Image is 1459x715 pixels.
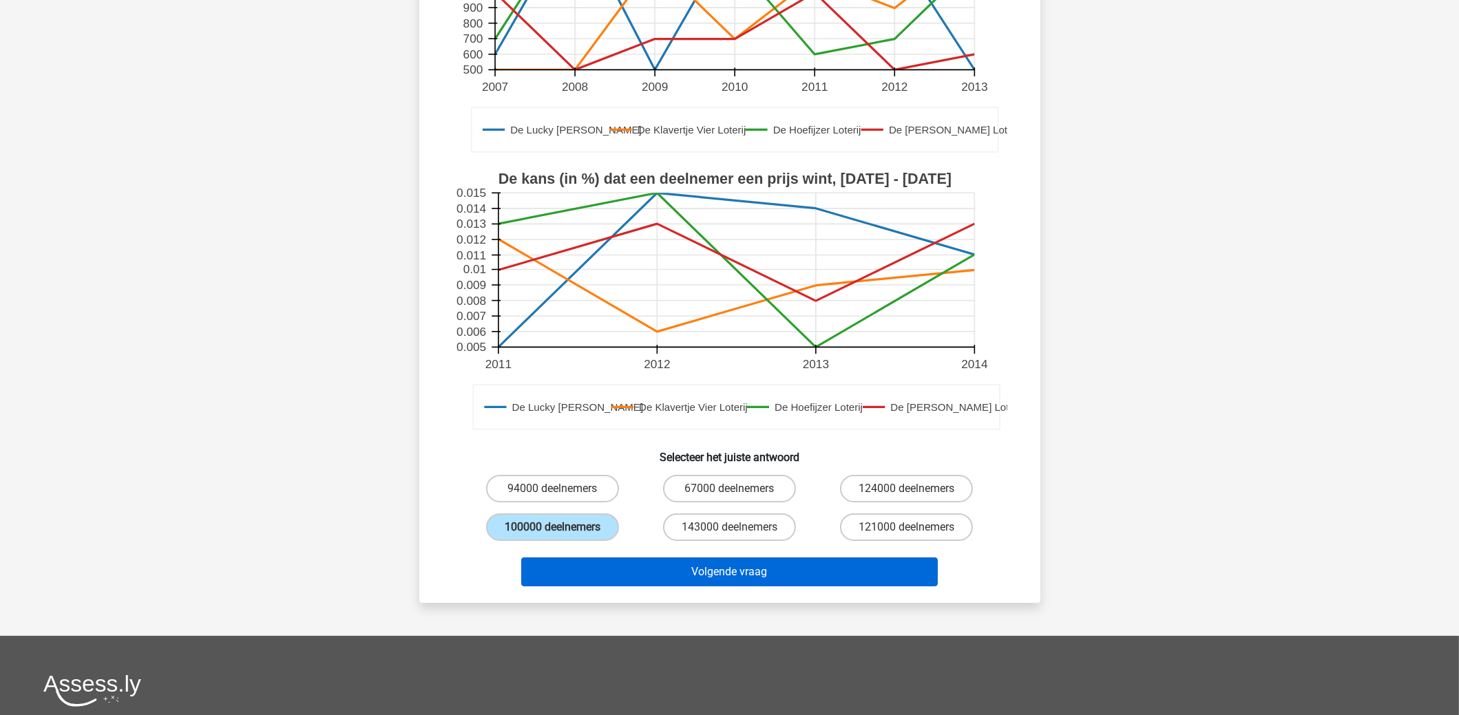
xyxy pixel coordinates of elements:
text: 2012 [644,357,670,371]
text: 0.014 [456,202,486,215]
text: De Lucky [PERSON_NAME] [510,124,641,136]
text: 800 [463,17,483,30]
text: 2009 [642,80,668,94]
text: 500 [463,63,483,77]
button: Volgende vraag [521,557,938,586]
text: 0.013 [456,217,486,231]
text: De Lucky [PERSON_NAME] [512,401,642,413]
label: 121000 deelnemers [840,513,973,541]
text: 0.009 [456,278,486,292]
text: 700 [463,32,483,45]
text: 900 [463,1,483,14]
h6: Selecteer het juiste antwoord [441,440,1018,464]
text: De Hoefijzer Loterij [775,401,863,413]
label: 143000 deelnemers [663,513,796,541]
text: 0.01 [463,263,485,277]
text: 0.007 [456,309,486,323]
text: 2011 [801,80,828,94]
text: 2012 [881,80,907,94]
text: 2013 [802,357,828,371]
label: 124000 deelnemers [840,475,973,502]
text: 0.005 [456,341,486,354]
text: De Hoefijzer Loterij [773,124,861,136]
text: 600 [463,47,483,61]
text: 2014 [961,357,988,371]
text: 2011 [485,357,511,371]
label: 67000 deelnemers [663,475,796,502]
text: 0.008 [456,294,486,308]
text: 2010 [722,80,748,94]
text: 0.015 [456,186,486,200]
text: De kans (in %) dat een deelnemer een prijs wint, [DATE] - [DATE] [498,171,951,187]
text: De Klavertje Vier Loterij [637,124,746,136]
text: De [PERSON_NAME] Loterij [889,124,1021,136]
label: 94000 deelnemers [486,475,619,502]
text: 2013 [961,80,987,94]
label: 100000 deelnemers [486,513,619,541]
img: Assessly logo [43,674,141,707]
text: 2007 [481,80,507,94]
text: 0.011 [456,248,486,262]
text: De [PERSON_NAME] Loterij [890,401,1022,413]
text: 0.006 [456,325,486,339]
text: 0.012 [456,233,486,246]
text: 2008 [562,80,588,94]
text: De Klavertje Vier Loterij [639,401,748,413]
